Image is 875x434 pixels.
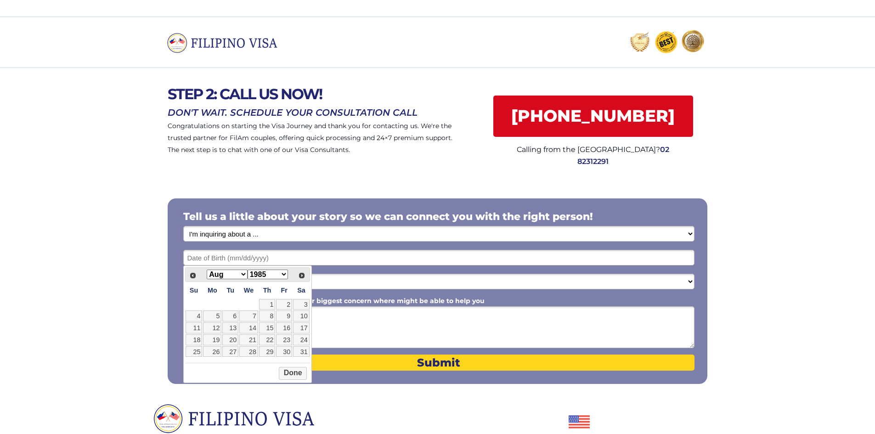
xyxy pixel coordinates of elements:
[186,334,203,345] a: 18
[239,334,258,345] a: 21
[226,287,234,294] span: Tuesday
[186,269,200,282] a: Prev
[293,334,310,345] a: 24
[183,355,694,371] button: Submit
[276,310,292,321] a: 9
[222,310,238,321] a: 6
[263,287,271,294] span: Thursday
[517,145,660,154] span: Calling from the [GEOGRAPHIC_DATA]?
[239,346,258,357] a: 28
[259,346,275,357] a: 29
[207,270,247,279] select: Select month
[168,122,452,154] span: Congratulations on starting the Visa Journey and thank you for contacting us. We're the trusted p...
[190,287,198,294] span: Sunday
[493,96,693,137] a: [PHONE_NUMBER]
[186,322,203,333] a: 11
[259,334,275,345] a: 22
[239,322,258,333] a: 14
[276,346,292,357] a: 30
[298,272,305,279] span: Next
[183,250,694,265] input: Date of Birth (mm/dd/yyyy)
[203,310,221,321] a: 5
[208,287,217,294] span: Monday
[293,310,310,321] a: 10
[183,356,694,369] span: Submit
[493,106,693,126] span: [PHONE_NUMBER]
[259,310,275,321] a: 8
[293,346,310,357] a: 31
[222,322,238,333] a: 13
[295,269,309,282] a: Next
[186,346,203,357] a: 25
[222,346,238,357] a: 27
[222,334,238,345] a: 20
[168,107,418,118] span: DON'T WAIT. SCHEDULE YOUR CONSULTATION CALL
[183,210,593,223] span: Tell us a little about your story so we can connect you with the right person!
[203,346,221,357] a: 26
[276,299,292,310] a: 2
[279,367,307,380] button: Done
[293,322,310,333] a: 17
[168,85,322,103] span: STEP 2: CALL US NOW!
[276,322,292,333] a: 16
[281,287,288,294] span: Friday
[203,334,221,345] a: 19
[259,322,275,333] a: 15
[248,270,288,279] select: Select year
[259,299,275,310] a: 1
[183,297,485,305] span: Please share your story or provide your biggest concern where might be able to help you
[297,287,305,294] span: Saturday
[276,334,292,345] a: 23
[186,310,203,321] a: 4
[244,287,254,294] span: Wednesday
[203,322,221,333] a: 12
[189,272,197,279] span: Prev
[239,310,258,321] a: 7
[293,299,310,310] a: 3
